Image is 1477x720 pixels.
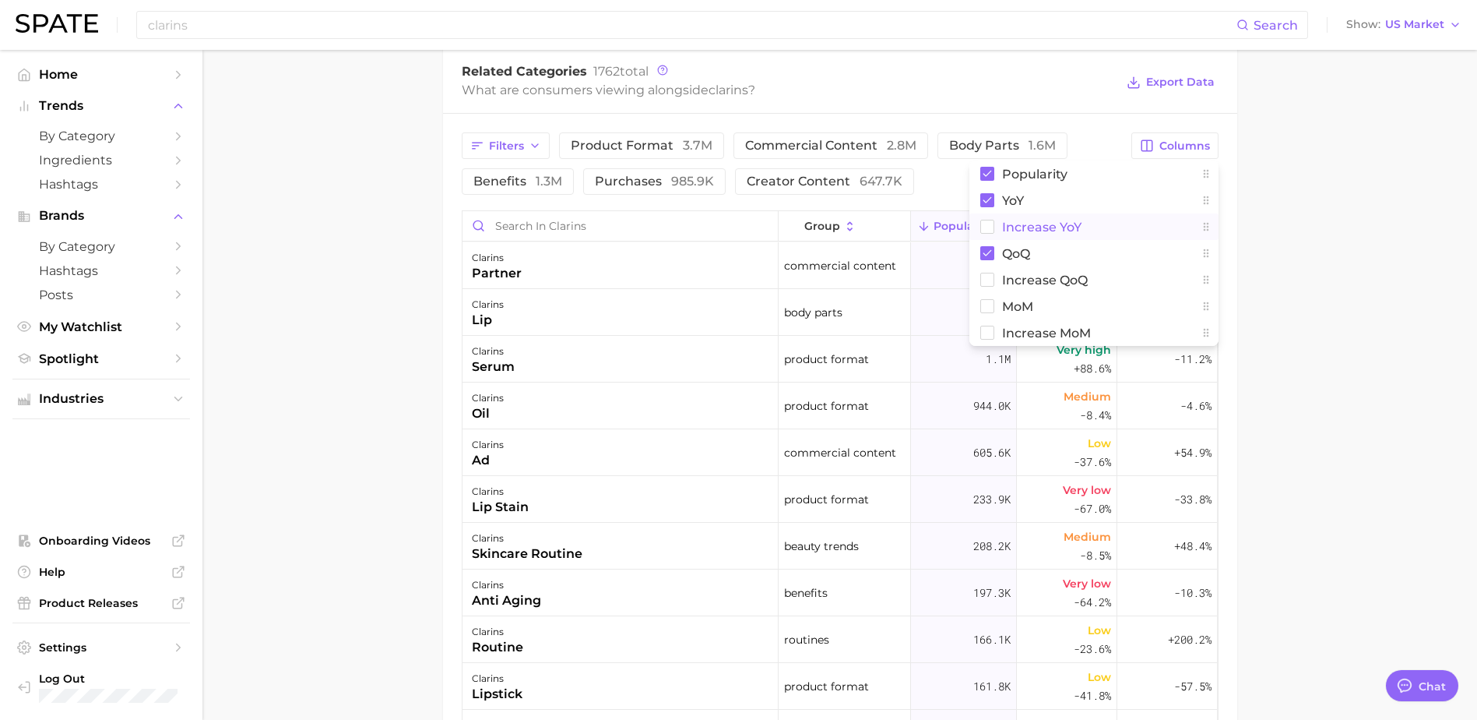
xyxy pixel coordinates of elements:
[595,175,714,188] span: purchases
[473,175,562,188] span: benefits
[934,220,993,232] span: Popularity
[784,490,869,509] span: product format
[472,638,523,657] div: routine
[1385,20,1444,29] span: US Market
[784,630,829,649] span: routines
[804,220,840,232] span: group
[462,523,1218,570] button: clarinsskincare routinebeauty trends208.2kMedium-8.5%+48.4%
[536,174,562,189] span: 1.3m
[12,387,190,411] button: Industries
[472,623,523,641] div: clarins
[1131,132,1218,159] button: Columns
[1088,434,1111,453] span: Low
[39,67,164,82] span: Home
[1174,537,1211,556] span: +48.4%
[709,83,748,97] span: clarins
[39,392,164,406] span: Industries
[784,443,896,462] span: commercial content
[1174,443,1211,462] span: +54.9%
[1057,341,1111,359] span: Very high
[12,347,190,371] a: Spotlight
[1002,168,1067,181] span: Popularity
[911,211,1017,242] button: Popularity
[39,672,178,686] span: Log Out
[1063,481,1111,499] span: Very low
[973,537,1011,556] span: 208.2k
[462,663,1218,710] button: clarinslipstickproduct format161.8kLow-41.8%-57.5%
[39,99,164,113] span: Trends
[39,209,164,223] span: Brands
[462,132,550,159] button: Filters
[973,397,1011,415] span: 944.0k
[12,529,190,552] a: Onboarding Videos
[462,383,1218,429] button: clarinsoilproduct format944.0kMedium-8.4%-4.6%
[1002,221,1081,234] span: Increase YoY
[1080,546,1111,565] span: -8.5%
[472,311,504,330] div: lip
[683,138,712,153] span: 3.7m
[12,560,190,584] a: Help
[39,596,164,610] span: Product Releases
[472,436,504,454] div: clarins
[1063,574,1111,593] span: Very low
[39,153,164,168] span: Ingredients
[12,172,190,196] a: Hashtags
[1174,584,1211,602] span: -10.3%
[462,336,1218,383] button: clarinsserumproduct format1.1mVery high+88.6%-11.2%
[472,264,522,283] div: partner
[1342,15,1465,35] button: ShowUS Market
[472,576,541,595] div: clarins
[12,591,190,615] a: Product Releases
[1174,677,1211,696] span: -57.5%
[1002,326,1091,340] span: Increase MoM
[1174,350,1211,369] span: -11.2%
[1002,274,1088,287] span: Increase QoQ
[1088,668,1111,686] span: Low
[12,124,190,148] a: by Category
[747,175,902,188] span: creator content
[969,161,1219,346] div: Columns
[973,677,1011,696] span: 161.8k
[1002,300,1033,313] span: MoM
[472,669,522,688] div: clarins
[973,490,1011,509] span: 233.9k
[1168,630,1211,649] span: +200.2%
[860,174,902,189] span: 647.7k
[12,94,190,118] button: Trends
[146,12,1236,38] input: Search here for a brand, industry, or ingredient
[949,139,1056,152] span: body parts
[462,429,1218,476] button: clarinsadcommercial content605.6kLow-37.6%+54.9%
[489,139,524,153] span: Filters
[12,667,190,708] a: Log out. Currently logged in with e-mail cdauhajr@estee.com.
[462,570,1218,616] button: clarinsanti agingbenefits197.3kVery low-64.2%-10.3%
[1080,406,1111,425] span: -8.4%
[973,584,1011,602] span: 197.3k
[986,350,1011,369] span: 1.1m
[784,350,869,369] span: product format
[784,677,869,696] span: product format
[671,174,714,189] span: 985.9k
[12,283,190,307] a: Posts
[1002,247,1030,260] span: QoQ
[39,288,164,302] span: Posts
[472,591,541,610] div: anti aging
[593,64,649,79] span: total
[1074,359,1111,378] span: +88.6%
[1174,490,1211,509] span: -33.8%
[16,14,98,33] img: SPATE
[39,239,164,254] span: by Category
[472,295,504,314] div: clarins
[39,565,164,579] span: Help
[462,211,778,241] input: Search in clarins
[1074,640,1111,658] span: -23.6%
[12,62,190,86] a: Home
[1254,18,1298,33] span: Search
[1123,72,1218,94] button: Export Data
[12,204,190,228] button: Brands
[1064,387,1111,406] span: Medium
[1064,528,1111,546] span: Medium
[1088,621,1111,640] span: Low
[1074,453,1111,471] span: -37.6%
[472,342,515,361] div: clarins
[462,616,1218,663] button: clarinsroutineroutines166.1kLow-23.6%+200.2%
